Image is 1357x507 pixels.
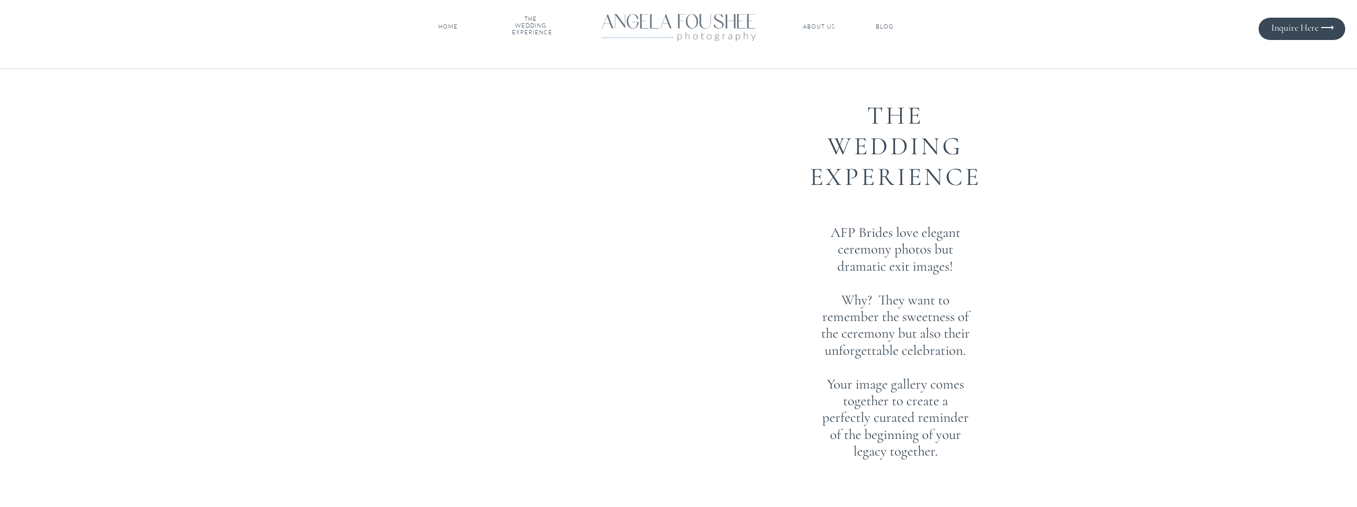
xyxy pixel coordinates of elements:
[802,23,837,31] a: ABOUT US
[866,23,904,31] a: BLOG
[436,23,460,31] a: HOME
[512,16,550,38] a: THE WEDDINGEXPERIENCE
[1262,22,1334,33] a: Inquire Here ⟶
[805,101,986,207] h1: THE WEDDING EXPERIENCE
[821,224,970,501] p: AFP Brides love elegant ceremony photos but dramatic exit images! Why? They want to remember the ...
[512,16,550,38] nav: THE WEDDING EXPERIENCE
